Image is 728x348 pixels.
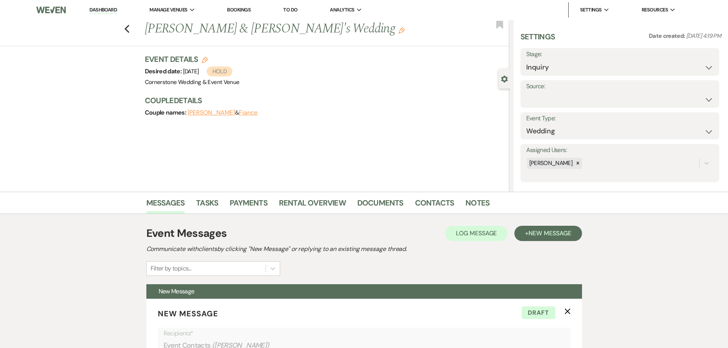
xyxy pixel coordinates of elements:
button: Log Message [445,226,507,241]
button: Fiance [239,110,258,116]
div: Filter by topics... [151,264,191,273]
a: Messages [146,197,185,214]
h3: Couple Details [145,95,502,106]
a: Tasks [196,197,218,214]
label: Event Type: [526,113,713,124]
p: Recipients* [164,329,565,338]
span: New Message [529,229,571,237]
span: Desired date: [145,67,183,75]
h2: Communicate with clients by clicking "New Message" or replying to an existing message thread. [146,244,582,254]
label: Source: [526,81,713,92]
a: Dashboard [89,6,117,14]
a: Payments [230,197,268,214]
div: [PERSON_NAME] [527,158,574,169]
span: [DATE] 4:19 PM [686,32,721,40]
a: Documents [357,197,404,214]
a: Notes [465,197,490,214]
span: New Message [158,309,218,319]
button: [PERSON_NAME] [188,110,235,116]
span: Analytics [330,6,354,14]
span: Couple names: [145,108,188,117]
img: Weven Logo [36,2,65,18]
span: New Message [159,287,195,295]
span: Draft [522,306,555,319]
h1: [PERSON_NAME] & [PERSON_NAME]'s Wedding [145,20,434,38]
span: [DATE] [183,68,233,75]
span: Hold [207,66,232,76]
button: Close lead details [501,75,508,82]
h1: Event Messages [146,225,227,241]
a: Rental Overview [279,197,346,214]
h3: Event Details [145,54,240,65]
span: Manage Venues [149,6,187,14]
a: Contacts [415,197,454,214]
h3: Settings [520,31,555,48]
span: Cornerstone Wedding & Event Venue [145,78,240,86]
label: Stage: [526,49,713,60]
button: Edit [399,27,405,34]
span: Settings [580,6,602,14]
button: +New Message [514,226,582,241]
span: & [188,109,258,117]
span: Resources [642,6,668,14]
a: Bookings [227,6,251,13]
label: Assigned Users: [526,145,713,156]
span: Log Message [456,229,497,237]
span: Date created: [649,32,686,40]
a: To Do [283,6,297,13]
